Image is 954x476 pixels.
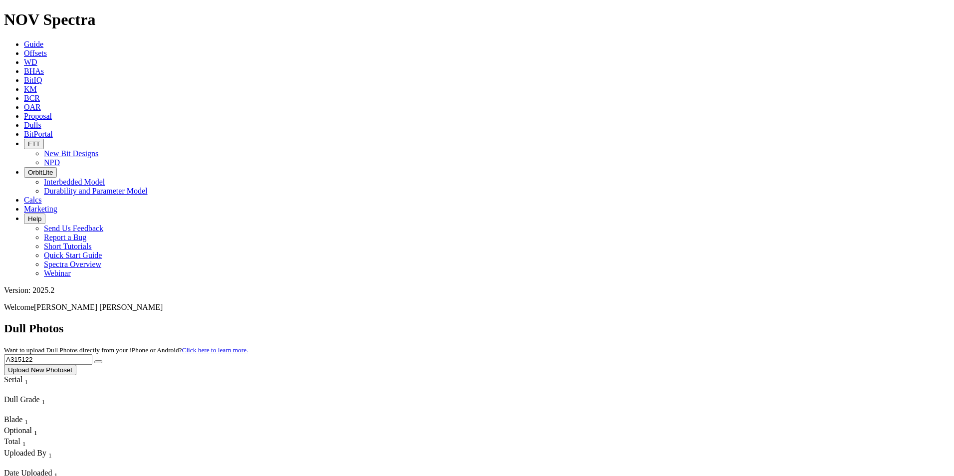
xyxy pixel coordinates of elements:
div: Column Menu [4,386,46,395]
div: Serial Sort None [4,375,46,386]
sub: 1 [24,378,28,386]
button: Help [24,214,45,224]
a: BitIQ [24,76,42,84]
a: KM [24,85,37,93]
span: Sort None [22,437,26,446]
span: Serial [4,375,22,384]
p: Welcome [4,303,950,312]
div: Sort None [4,426,39,437]
span: Sort None [42,395,45,404]
a: OAR [24,103,41,111]
div: Total Sort None [4,437,39,448]
a: Interbedded Model [44,178,105,186]
div: Sort None [4,449,98,469]
span: Sort None [24,375,28,384]
h2: Dull Photos [4,322,950,335]
span: Help [28,215,41,223]
div: Blade Sort None [4,415,39,426]
div: Uploaded By Sort None [4,449,98,460]
sub: 1 [22,441,26,448]
span: Sort None [48,449,52,457]
a: BHAs [24,67,44,75]
small: Want to upload Dull Photos directly from your iPhone or Android? [4,346,248,354]
a: Guide [24,40,43,48]
a: New Bit Designs [44,149,98,158]
sub: 1 [42,398,45,406]
div: Sort None [4,415,39,426]
span: Optional [4,426,32,435]
a: Click here to learn more. [182,346,248,354]
div: Version: 2025.2 [4,286,950,295]
span: OrbitLite [28,169,53,176]
span: [PERSON_NAME] [PERSON_NAME] [34,303,163,311]
div: Sort None [4,375,46,395]
a: Quick Start Guide [44,251,102,259]
sub: 1 [24,418,28,426]
span: Total [4,437,20,446]
span: Dull Grade [4,395,40,404]
sub: 1 [48,452,52,459]
input: Search Serial Number [4,354,92,365]
span: Sort None [34,426,37,435]
a: Proposal [24,112,52,120]
a: WD [24,58,37,66]
a: BitPortal [24,130,53,138]
span: Blade [4,415,22,424]
a: BCR [24,94,40,102]
sub: 1 [34,429,37,437]
a: NPD [44,158,60,167]
a: Send Us Feedback [44,224,103,233]
div: Dull Grade Sort None [4,395,74,406]
div: Sort None [4,437,39,448]
div: Optional Sort None [4,426,39,437]
button: Upload New Photoset [4,365,76,375]
button: OrbitLite [24,167,57,178]
a: Webinar [44,269,71,277]
button: FTT [24,139,44,149]
a: Dulls [24,121,41,129]
a: Report a Bug [44,233,86,241]
div: Column Menu [4,460,98,469]
div: Column Menu [4,406,74,415]
a: Durability and Parameter Model [44,187,148,195]
a: Spectra Overview [44,260,101,268]
a: Short Tutorials [44,242,92,250]
span: FTT [28,140,40,148]
span: Uploaded By [4,449,46,457]
a: Offsets [24,49,47,57]
h1: NOV Spectra [4,10,950,29]
a: Marketing [24,205,57,213]
a: Calcs [24,196,42,204]
div: Sort None [4,395,74,415]
span: Sort None [24,415,28,424]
